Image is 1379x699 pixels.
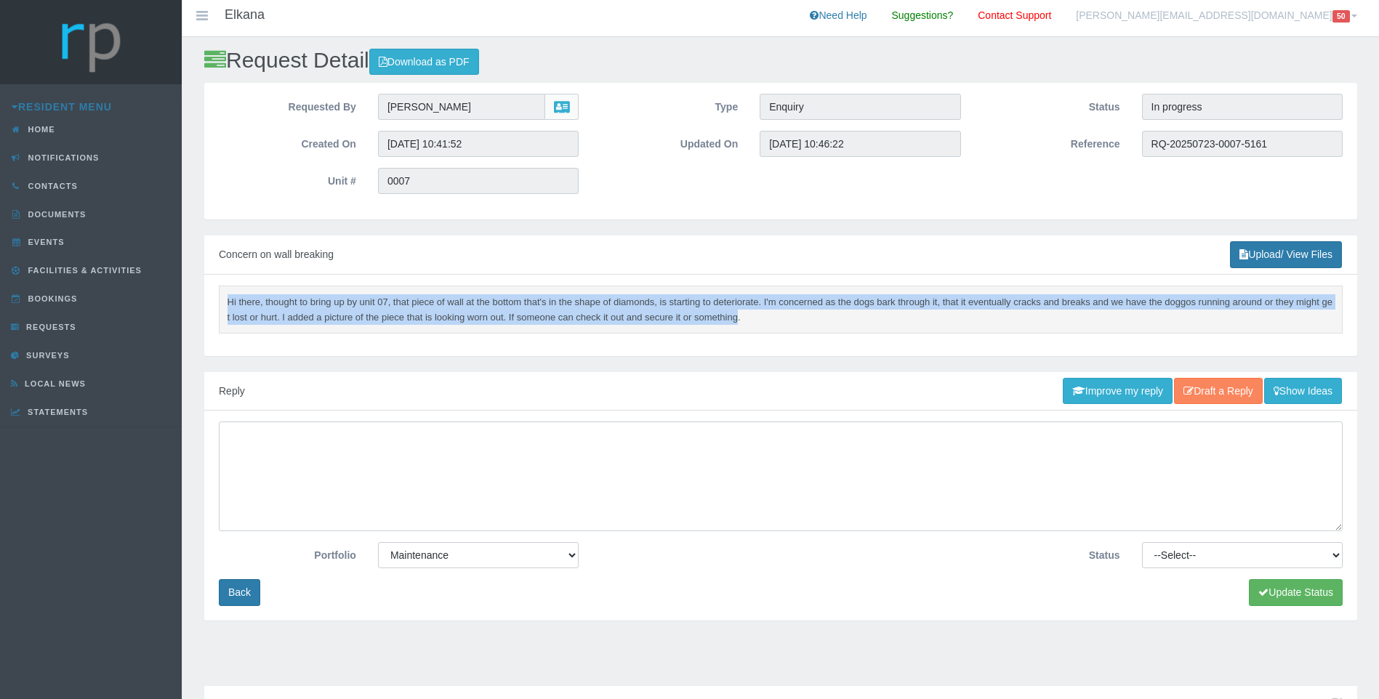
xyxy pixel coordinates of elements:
h4: Elkana [225,8,265,23]
label: Portfolio [208,542,367,564]
label: Updated On [590,131,749,153]
span: Documents [25,210,87,219]
span: Statements [24,408,88,416]
label: Status [972,542,1131,564]
button: Draft a Reply [1174,378,1263,405]
h2: Request Detail [204,48,1357,75]
label: Type [590,94,749,116]
a: Resident Menu [12,101,112,113]
label: Requested By [208,94,367,116]
div: Concern on wall breaking [204,235,1357,275]
button: Improve my reply [1063,378,1173,405]
span: 50 [1332,10,1350,23]
span: Requests [23,323,76,331]
label: Status [972,94,1131,116]
label: Created On [208,131,367,153]
span: Contacts [25,182,78,190]
label: Unit # [208,168,367,190]
a: Upload/ View Files [1230,241,1342,268]
pre: Hi there, thought to bring up by unit 07, that piece of wall at the bottom that's in the shape of... [219,286,1343,333]
span: Surveys [23,351,69,360]
div: Reply [204,372,1357,411]
span: Events [25,238,65,246]
span: Local News [21,379,86,388]
a: Download as PDF [369,49,479,76]
button: Update Status [1249,579,1343,606]
label: Reference [972,131,1131,153]
span: Home [25,125,55,134]
button: Show Ideas [1264,378,1342,405]
span: Notifications [25,153,100,162]
a: Back [219,579,260,606]
span: Bookings [25,294,78,303]
span: Facilities & Activities [25,266,142,275]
